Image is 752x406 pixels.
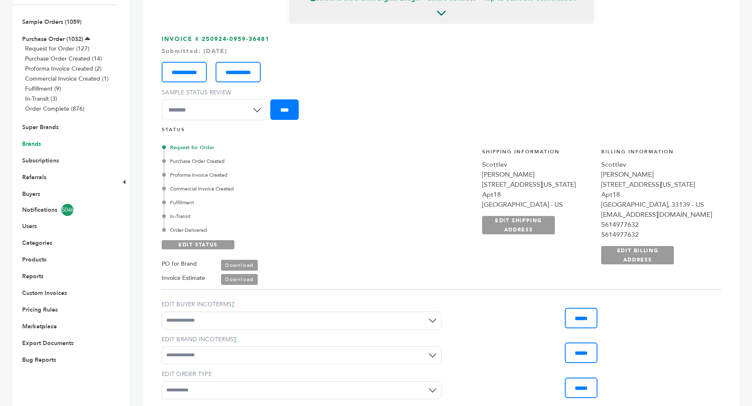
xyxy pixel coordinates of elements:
div: 5614977632 [601,220,712,230]
div: Commercial Invoice Created [164,185,358,193]
div: [GEOGRAPHIC_DATA], 33139 - US [601,200,712,210]
a: Subscriptions [22,157,59,165]
div: [PERSON_NAME] [601,170,712,180]
div: In-Transit [164,213,358,220]
label: EDIT BUYER INCOTERMS [162,300,442,309]
label: EDIT ORDER TYPE [162,370,442,378]
div: Scottlev [482,160,593,170]
div: Fulfillment [164,199,358,206]
a: Export Documents [22,339,74,347]
a: Proforma Invoice Created (2) [25,65,102,73]
label: Invoice Estimate [162,273,205,283]
div: Order Delivered [164,226,358,234]
a: Download [221,260,258,271]
a: Referrals [22,173,46,181]
div: Apt18 [601,190,712,200]
a: Users [22,222,37,230]
a: Commercial Invoice Created (1) [25,75,109,83]
div: [STREET_ADDRESS][US_STATE] [482,180,593,190]
a: In-Transit (3) [25,95,57,103]
h3: INVOICE # 250924-0959-36481 [162,35,721,127]
div: Scottlev [601,160,712,170]
a: ? [231,300,234,308]
a: EDIT BILLING ADDRESS [601,246,674,264]
a: Custom Invoices [22,289,67,297]
div: Request for Order [164,144,358,151]
h4: Billing Information [601,148,712,160]
a: Order Complete (876) [25,105,84,113]
div: Proforma Invoice Created [164,171,358,179]
label: EDIT BRAND INCOTERMS [162,335,442,344]
a: Products [22,256,46,264]
a: Marketplace [22,322,57,330]
div: [EMAIL_ADDRESS][DOMAIN_NAME] [601,210,712,220]
a: Reports [22,272,43,280]
a: ? [234,335,236,343]
a: Purchase Order Created (14) [25,55,102,63]
div: [GEOGRAPHIC_DATA] - US [482,200,593,210]
a: Bug Reports [22,356,56,364]
a: Pricing Rules [22,306,58,314]
a: EDIT SHIPPING ADDRESS [482,216,555,234]
div: Apt18 [482,190,593,200]
a: Fulfillment (9) [25,85,61,93]
div: Purchase Order Created [164,157,358,165]
div: Submitted: [DATE] [162,47,721,56]
a: Categories [22,239,52,247]
a: Super Brands [22,123,58,131]
label: Sample Status Review [162,89,270,97]
a: Purchase Order (1032) [22,35,83,43]
div: [STREET_ADDRESS][US_STATE] [601,180,712,190]
a: Sample Orders (1059) [22,18,81,26]
a: EDIT STATUS [162,240,234,249]
span: 5046 [61,204,74,216]
a: Request for Order (127) [25,45,89,53]
a: Notifications5046 [22,204,107,216]
a: Download [221,274,258,285]
label: PO for Brand [162,259,197,269]
h4: Shipping Information [482,148,593,160]
a: Brands [22,140,41,148]
div: 5614977632 [601,230,712,240]
div: [PERSON_NAME] [482,170,593,180]
h4: STATUS [162,126,721,137]
a: Buyers [22,190,40,198]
